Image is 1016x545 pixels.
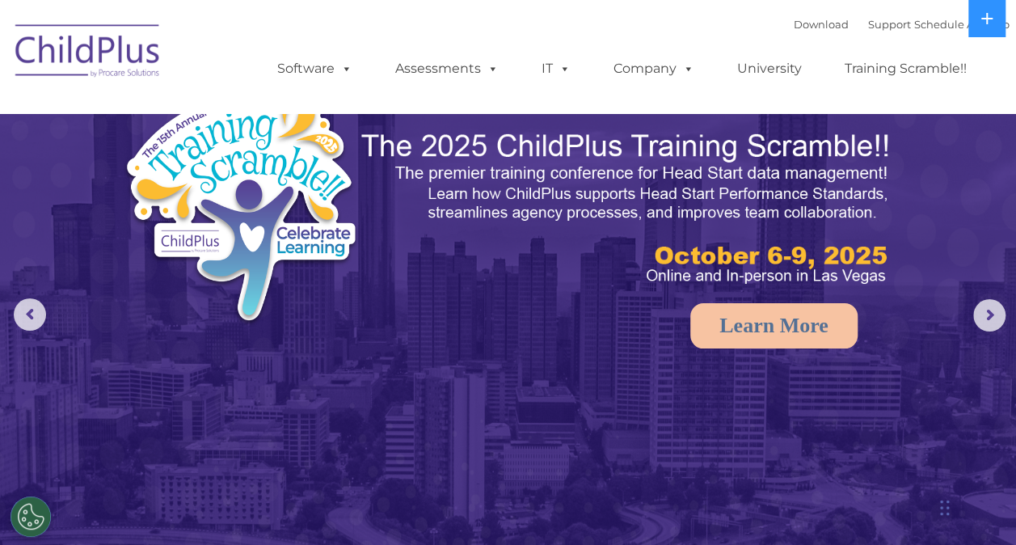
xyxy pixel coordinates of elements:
[794,18,1010,31] font: |
[525,53,587,85] a: IT
[597,53,710,85] a: Company
[794,18,849,31] a: Download
[914,18,1010,31] a: Schedule A Demo
[721,53,818,85] a: University
[940,484,950,532] div: Drag
[225,173,293,185] span: Phone number
[379,53,515,85] a: Assessments
[261,53,369,85] a: Software
[7,13,169,94] img: ChildPlus by Procare Solutions
[935,467,1016,545] iframe: Chat Widget
[11,496,51,537] button: Cookies Settings
[225,107,274,119] span: Last name
[828,53,983,85] a: Training Scramble!!
[690,303,858,349] a: Learn More
[868,18,911,31] a: Support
